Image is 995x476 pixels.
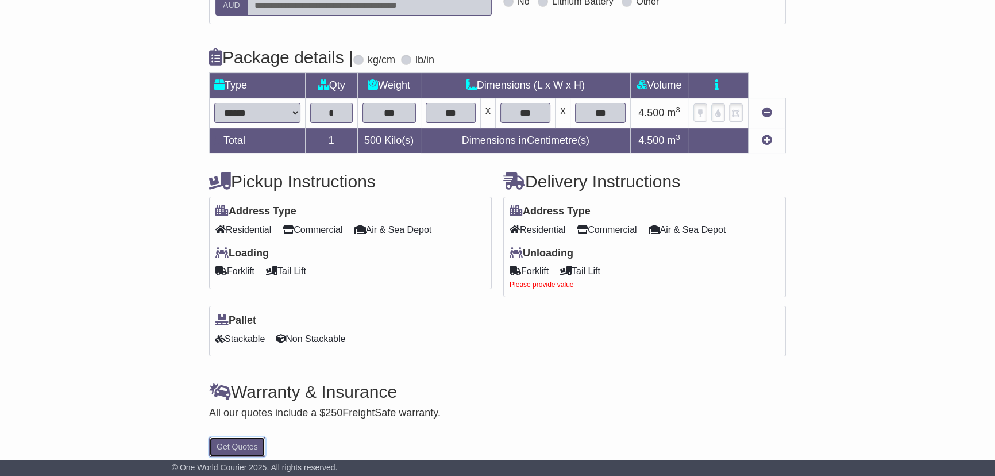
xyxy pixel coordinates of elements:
[209,437,265,457] button: Get Quotes
[510,221,565,239] span: Residential
[556,98,570,128] td: x
[676,133,680,141] sup: 3
[667,135,680,146] span: m
[357,128,421,153] td: Kilo(s)
[215,221,271,239] span: Residential
[209,382,786,401] h4: Warranty & Insurance
[209,172,492,191] h4: Pickup Instructions
[368,54,395,67] label: kg/cm
[215,314,256,327] label: Pallet
[510,281,780,289] div: Please provide value
[306,73,358,98] td: Qty
[209,407,786,420] div: All our quotes include a $ FreightSafe warranty.
[266,262,306,280] span: Tail Lift
[638,135,664,146] span: 4.500
[276,330,345,348] span: Non Stackable
[560,262,600,280] span: Tail Lift
[364,135,381,146] span: 500
[762,107,772,118] a: Remove this item
[510,247,573,260] label: Unloading
[210,128,306,153] td: Total
[421,73,630,98] td: Dimensions (L x W x H)
[172,463,338,472] span: © One World Courier 2025. All rights reserved.
[215,205,296,218] label: Address Type
[306,128,358,153] td: 1
[638,107,664,118] span: 4.500
[510,262,549,280] span: Forklift
[649,221,726,239] span: Air & Sea Depot
[510,205,591,218] label: Address Type
[209,48,353,67] h4: Package details |
[210,73,306,98] td: Type
[503,172,786,191] h4: Delivery Instructions
[357,73,421,98] td: Weight
[762,135,772,146] a: Add new item
[676,105,680,114] sup: 3
[354,221,432,239] span: Air & Sea Depot
[415,54,434,67] label: lb/in
[215,330,265,348] span: Stackable
[215,262,254,280] span: Forklift
[667,107,680,118] span: m
[325,407,342,419] span: 250
[481,98,496,128] td: x
[215,247,269,260] label: Loading
[577,221,637,239] span: Commercial
[421,128,630,153] td: Dimensions in Centimetre(s)
[283,221,342,239] span: Commercial
[630,73,688,98] td: Volume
